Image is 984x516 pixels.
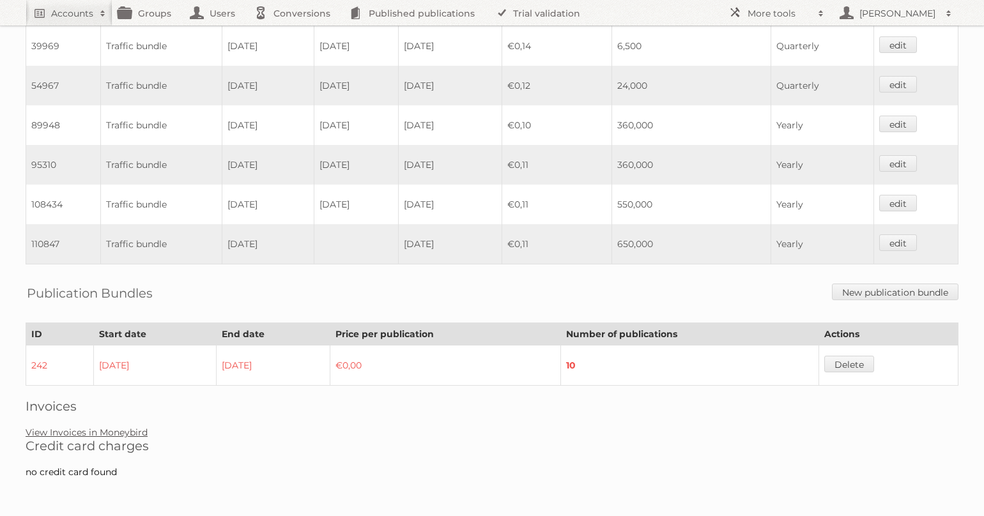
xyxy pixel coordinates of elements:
[502,185,612,224] td: €0,11
[93,323,216,345] th: Start date
[100,185,222,224] td: Traffic bundle
[771,185,873,224] td: Yearly
[832,284,958,300] a: New publication bundle
[314,105,398,145] td: [DATE]
[222,105,314,145] td: [DATE]
[26,345,94,386] td: 242
[502,145,612,185] td: €0,11
[502,66,612,105] td: €0,12
[566,360,576,371] strong: 10
[314,26,398,66] td: [DATE]
[771,145,873,185] td: Yearly
[330,345,561,386] td: €0,00
[26,185,101,224] td: 108434
[314,66,398,105] td: [DATE]
[26,427,148,438] a: View Invoices in Moneybird
[561,323,819,345] th: Number of publications
[27,284,153,303] h2: Publication Bundles
[748,7,811,20] h2: More tools
[611,105,771,145] td: 360,000
[879,155,917,172] a: edit
[771,66,873,105] td: Quarterly
[879,76,917,93] a: edit
[398,105,502,145] td: [DATE]
[100,26,222,66] td: Traffic bundle
[222,224,314,264] td: [DATE]
[824,356,874,372] a: Delete
[100,224,222,264] td: Traffic bundle
[330,323,561,345] th: Price per publication
[856,7,939,20] h2: [PERSON_NAME]
[26,323,94,345] th: ID
[879,36,917,53] a: edit
[217,323,330,345] th: End date
[819,323,958,345] th: Actions
[100,66,222,105] td: Traffic bundle
[314,145,398,185] td: [DATE]
[222,26,314,66] td: [DATE]
[611,224,771,264] td: 650,000
[222,145,314,185] td: [DATE]
[879,195,917,211] a: edit
[26,398,958,414] h2: Invoices
[611,26,771,66] td: 6,500
[398,185,502,224] td: [DATE]
[502,105,612,145] td: €0,10
[611,185,771,224] td: 550,000
[26,145,101,185] td: 95310
[26,105,101,145] td: 89948
[879,116,917,132] a: edit
[771,224,873,264] td: Yearly
[771,26,873,66] td: Quarterly
[771,105,873,145] td: Yearly
[611,66,771,105] td: 24,000
[217,345,330,386] td: [DATE]
[26,224,101,264] td: 110847
[93,345,216,386] td: [DATE]
[222,185,314,224] td: [DATE]
[398,26,502,66] td: [DATE]
[100,105,222,145] td: Traffic bundle
[611,145,771,185] td: 360,000
[222,66,314,105] td: [DATE]
[26,26,101,66] td: 39969
[314,185,398,224] td: [DATE]
[26,438,958,453] h2: Credit card charges
[502,26,612,66] td: €0,14
[398,224,502,264] td: [DATE]
[100,145,222,185] td: Traffic bundle
[502,224,612,264] td: €0,11
[879,234,917,251] a: edit
[26,66,101,105] td: 54967
[398,145,502,185] td: [DATE]
[398,66,502,105] td: [DATE]
[51,7,93,20] h2: Accounts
